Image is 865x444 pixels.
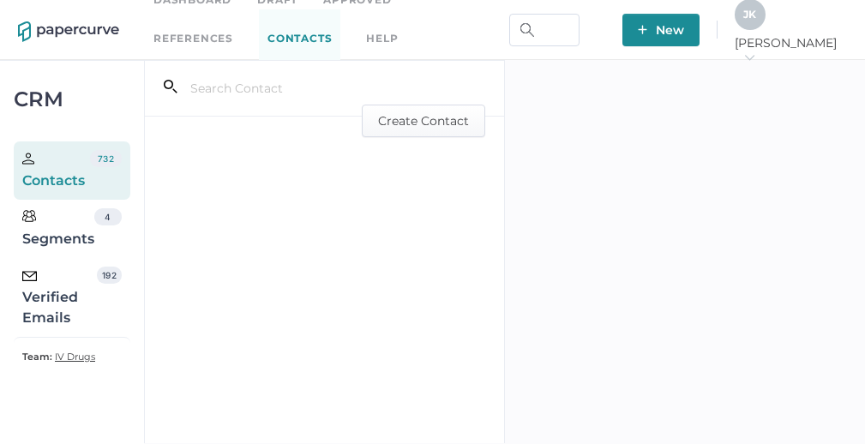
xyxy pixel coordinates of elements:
input: Search Contact [177,72,402,105]
input: Search Workspace [509,14,580,46]
button: Create Contact [362,105,485,137]
i: arrow_right [743,51,755,63]
a: Create Contact [362,111,485,128]
span: Create Contact [378,105,469,136]
img: email-icon-black.c777dcea.svg [22,271,37,281]
div: CRM [14,92,130,107]
span: [PERSON_NAME] [735,35,847,66]
div: Verified Emails [22,267,97,328]
div: 732 [90,150,122,167]
img: papercurve-logo-colour.7244d18c.svg [18,21,119,42]
a: Team: IV Drugs [22,346,95,367]
button: New [622,14,700,46]
span: J K [743,8,756,21]
i: search_left [164,80,177,93]
a: References [153,29,233,48]
div: Segments [22,208,94,249]
span: New [638,14,684,46]
div: 4 [94,208,122,225]
img: plus-white.e19ec114.svg [638,25,647,34]
div: 192 [97,267,122,284]
img: segments.b9481e3d.svg [22,209,36,223]
div: Contacts [22,150,90,191]
span: IV Drugs [55,351,95,363]
img: search.bf03fe8b.svg [520,23,534,37]
img: person.20a629c4.svg [22,153,34,165]
div: help [366,29,398,48]
a: Contacts [259,9,340,69]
